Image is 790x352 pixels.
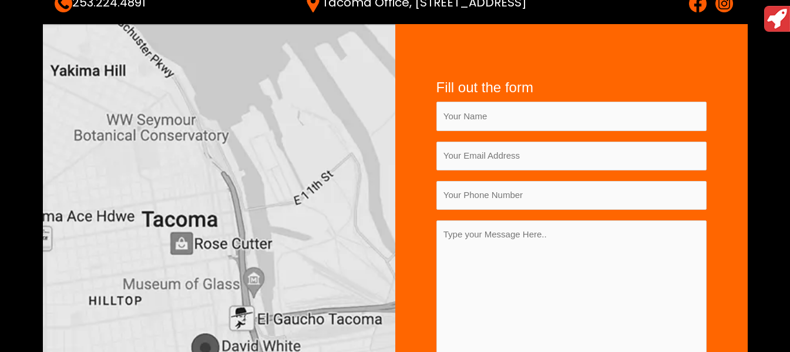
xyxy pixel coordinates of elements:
[436,181,707,210] input: Your Phone Number
[436,79,707,96] h4: Fill out the form
[436,102,707,130] input: Your Name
